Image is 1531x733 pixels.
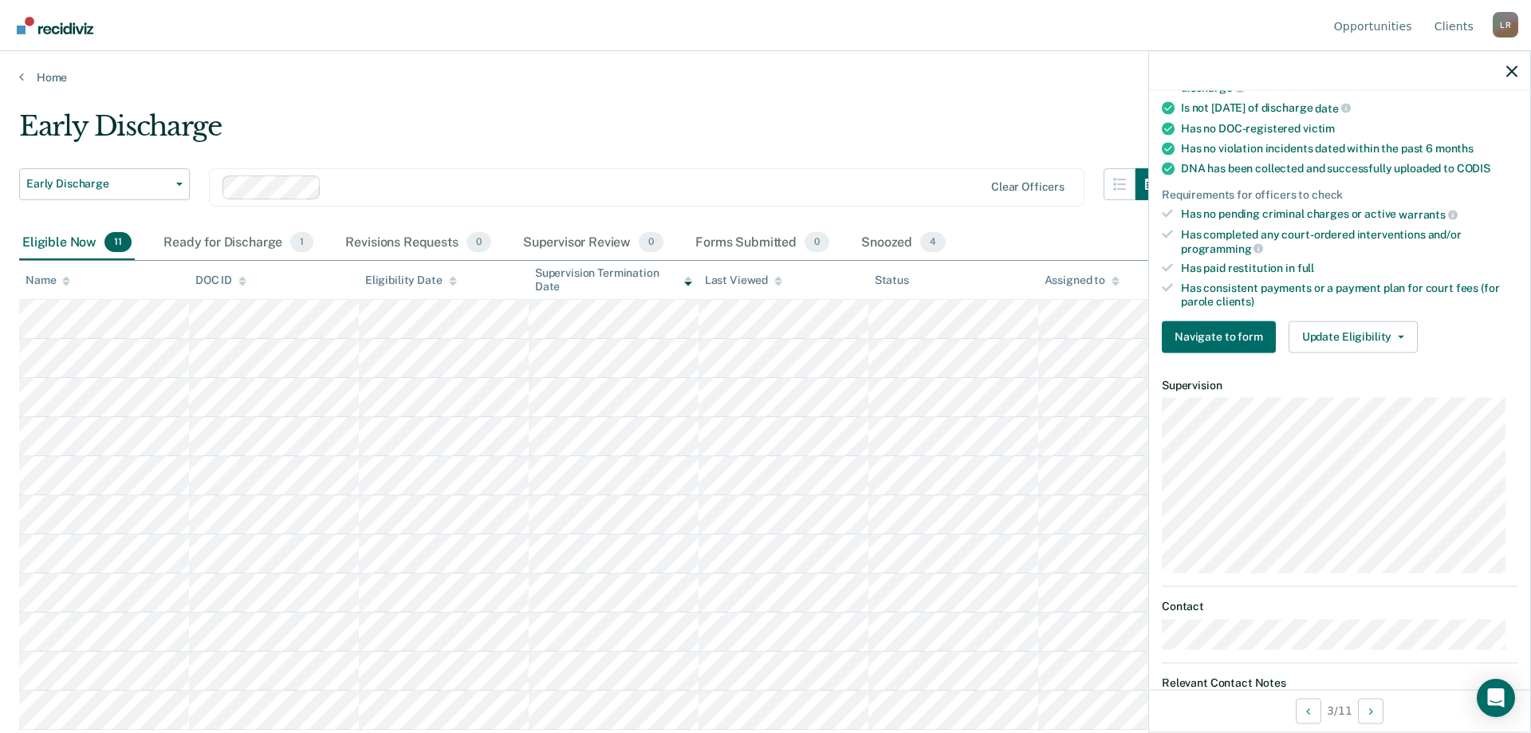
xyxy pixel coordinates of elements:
[875,274,909,287] div: Status
[466,232,491,253] span: 0
[1457,161,1490,174] span: CODIS
[1162,321,1282,353] a: Navigate to form link
[1358,698,1383,723] button: Next Opportunity
[1181,282,1517,309] div: Has consistent payments or a payment plan for court fees (for parole
[19,110,1167,156] div: Early Discharge
[1181,141,1517,155] div: Has no violation incidents dated within the past 6
[1297,262,1314,274] span: full
[805,232,829,253] span: 0
[991,180,1065,194] div: Clear officers
[1181,161,1517,175] div: DNA has been collected and successfully uploaded to
[1315,101,1350,114] span: date
[1181,262,1517,275] div: Has paid restitution in
[1181,81,1245,94] span: discharge
[692,226,832,261] div: Forms Submitted
[1045,274,1120,287] div: Assigned to
[1181,227,1517,254] div: Has completed any court-ordered interventions and/or
[342,226,494,261] div: Revisions Requests
[1216,294,1254,307] span: clients)
[17,17,93,34] img: Recidiviz
[1162,676,1517,689] dt: Relevant Contact Notes
[26,274,70,287] div: Name
[1181,242,1263,254] span: programming
[19,70,1512,85] a: Home
[1181,100,1517,115] div: Is not [DATE] of discharge
[639,232,663,253] span: 0
[1493,12,1518,37] button: Profile dropdown button
[1435,141,1474,154] span: months
[1399,208,1458,221] span: warrants
[1162,378,1517,392] dt: Supervision
[19,226,135,261] div: Eligible Now
[290,232,313,253] span: 1
[1162,321,1276,353] button: Navigate to form
[920,232,946,253] span: 4
[1477,679,1515,717] div: Open Intercom Messenger
[858,226,949,261] div: Snoozed
[1296,698,1321,723] button: Previous Opportunity
[195,274,246,287] div: DOC ID
[1493,12,1518,37] div: L R
[1181,207,1517,222] div: Has no pending criminal charges or active
[705,274,782,287] div: Last Viewed
[1181,121,1517,135] div: Has no DOC-registered
[1162,187,1517,201] div: Requirements for officers to check
[1162,600,1517,613] dt: Contact
[104,232,132,253] span: 11
[535,266,692,294] div: Supervision Termination Date
[1303,121,1335,134] span: victim
[26,177,170,191] span: Early Discharge
[520,226,667,261] div: Supervisor Review
[1149,689,1530,731] div: 3 / 11
[160,226,317,261] div: Ready for Discharge
[365,274,457,287] div: Eligibility Date
[1289,321,1418,353] button: Update Eligibility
